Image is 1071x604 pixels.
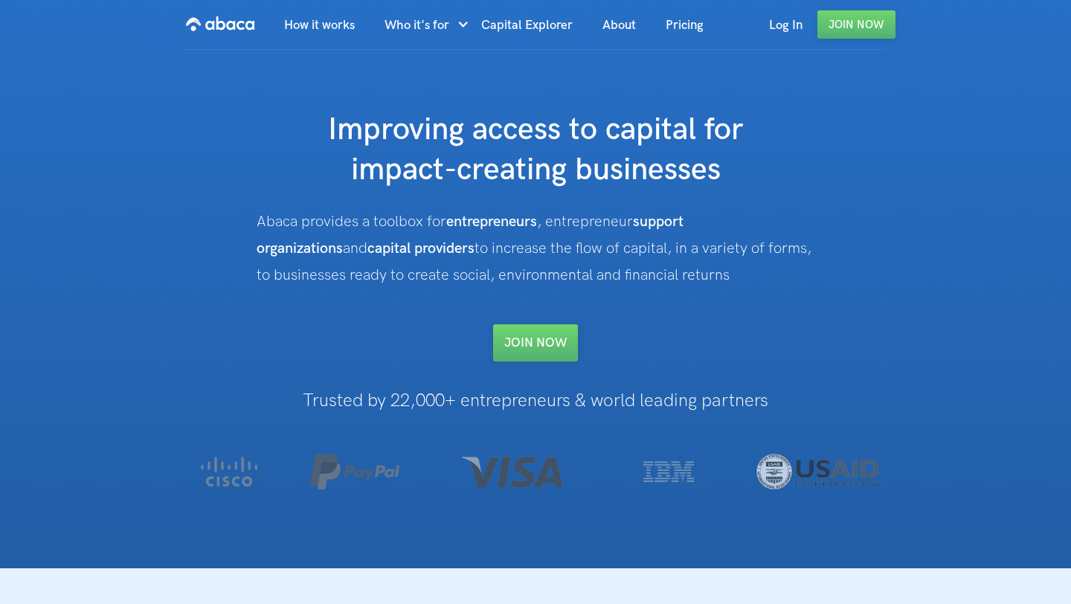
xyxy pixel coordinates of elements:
strong: entrepreneurs [446,213,537,231]
div: Abaca provides a toolbox for , entrepreneur and to increase the flow of capital, in a variety of ... [257,208,814,289]
h1: Trusted by 22,000+ entrepreneurs & world leading partners [161,391,910,411]
a: Join NOW [493,324,578,362]
a: Join Now [817,10,895,39]
h1: Improving access to capital for impact-creating businesses [238,110,833,190]
img: Abaca logo [186,12,254,36]
strong: capital providers [367,240,475,257]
